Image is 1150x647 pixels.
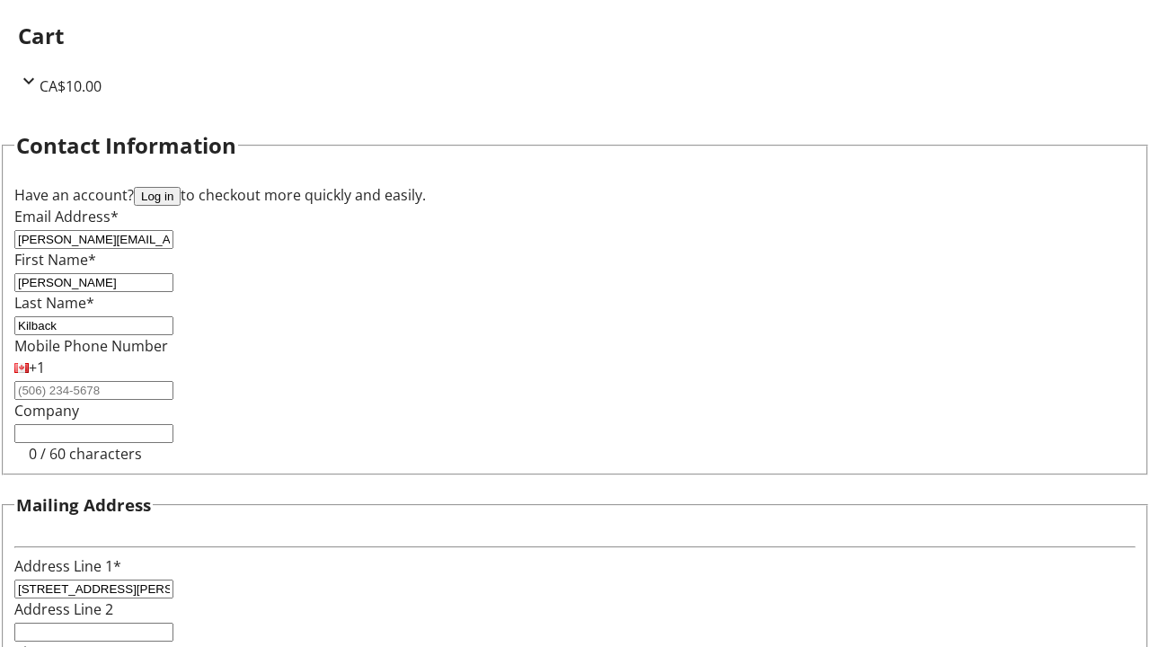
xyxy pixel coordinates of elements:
label: Company [14,401,79,421]
label: Last Name* [14,293,94,313]
tr-character-limit: 0 / 60 characters [29,444,142,464]
label: Address Line 1* [14,556,121,576]
input: (506) 234-5678 [14,381,173,400]
div: Have an account? to checkout more quickly and easily. [14,184,1136,206]
label: First Name* [14,250,96,270]
h2: Contact Information [16,129,236,162]
label: Address Line 2 [14,599,113,619]
label: Mobile Phone Number [14,336,168,356]
h2: Cart [18,20,1132,52]
label: Email Address* [14,207,119,226]
span: CA$10.00 [40,76,102,96]
button: Log in [134,187,181,206]
h3: Mailing Address [16,492,151,518]
input: Address [14,580,173,598]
